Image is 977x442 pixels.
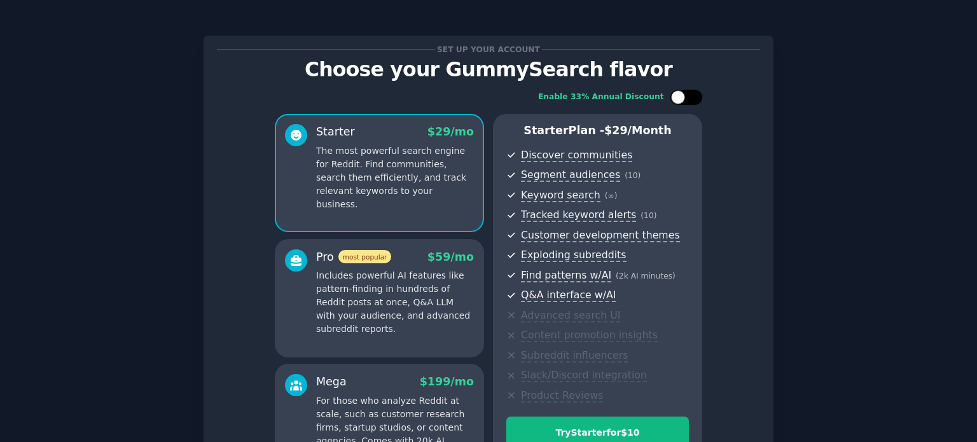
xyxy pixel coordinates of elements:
[217,59,760,81] p: Choose your GummySearch flavor
[316,124,355,140] div: Starter
[316,374,347,390] div: Mega
[521,249,626,262] span: Exploding subreddits
[427,125,474,138] span: $ 29 /mo
[521,329,658,342] span: Content promotion insights
[521,309,620,322] span: Advanced search UI
[435,43,543,56] span: Set up your account
[521,289,616,302] span: Q&A interface w/AI
[427,251,474,263] span: $ 59 /mo
[506,123,689,139] p: Starter Plan -
[521,349,628,363] span: Subreddit influencers
[605,191,618,200] span: ( ∞ )
[338,250,392,263] span: most popular
[521,169,620,182] span: Segment audiences
[604,124,672,137] span: $ 29 /month
[538,92,664,103] div: Enable 33% Annual Discount
[316,144,474,211] p: The most powerful search engine for Reddit. Find communities, search them efficiently, and track ...
[420,375,474,388] span: $ 199 /mo
[521,369,647,382] span: Slack/Discord integration
[625,171,641,180] span: ( 10 )
[507,426,688,439] div: Try Starter for $10
[521,269,611,282] span: Find patterns w/AI
[316,249,391,265] div: Pro
[521,229,680,242] span: Customer development themes
[521,209,636,222] span: Tracked keyword alerts
[316,269,474,336] p: Includes powerful AI features like pattern-finding in hundreds of Reddit posts at once, Q&A LLM w...
[521,189,600,202] span: Keyword search
[521,389,603,403] span: Product Reviews
[616,272,676,280] span: ( 2k AI minutes )
[641,211,656,220] span: ( 10 )
[521,149,632,162] span: Discover communities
